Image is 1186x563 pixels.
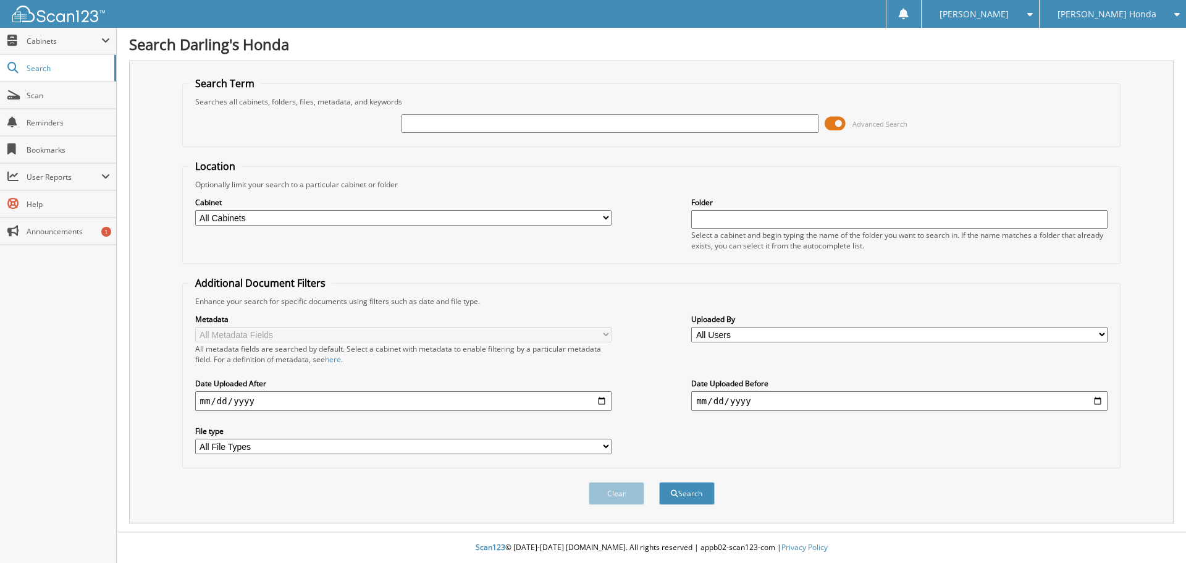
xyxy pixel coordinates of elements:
[195,344,612,365] div: All metadata fields are searched by default. Select a cabinet with metadata to enable filtering b...
[189,276,332,290] legend: Additional Document Filters
[691,230,1108,251] div: Select a cabinet and begin typing the name of the folder you want to search in. If the name match...
[27,36,101,46] span: Cabinets
[189,296,1114,307] div: Enhance your search for specific documents using filters such as date and file type.
[195,197,612,208] label: Cabinet
[195,314,612,324] label: Metadata
[27,117,110,128] span: Reminders
[27,145,110,155] span: Bookmarks
[189,159,242,173] legend: Location
[691,391,1108,411] input: end
[659,482,715,505] button: Search
[691,378,1108,389] label: Date Uploaded Before
[12,6,105,22] img: scan123-logo-white.svg
[691,197,1108,208] label: Folder
[189,77,261,90] legend: Search Term
[195,391,612,411] input: start
[27,90,110,101] span: Scan
[27,63,108,74] span: Search
[27,172,101,182] span: User Reports
[691,314,1108,324] label: Uploaded By
[589,482,644,505] button: Clear
[101,227,111,237] div: 1
[27,226,110,237] span: Announcements
[189,96,1114,107] div: Searches all cabinets, folders, files, metadata, and keywords
[27,199,110,210] span: Help
[852,119,907,129] span: Advanced Search
[195,426,612,436] label: File type
[129,34,1174,54] h1: Search Darling's Honda
[325,354,341,365] a: here
[781,542,828,552] a: Privacy Policy
[1058,11,1156,18] span: [PERSON_NAME] Honda
[476,542,505,552] span: Scan123
[195,378,612,389] label: Date Uploaded After
[940,11,1009,18] span: [PERSON_NAME]
[189,179,1114,190] div: Optionally limit your search to a particular cabinet or folder
[117,533,1186,563] div: © [DATE]-[DATE] [DOMAIN_NAME]. All rights reserved | appb02-scan123-com |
